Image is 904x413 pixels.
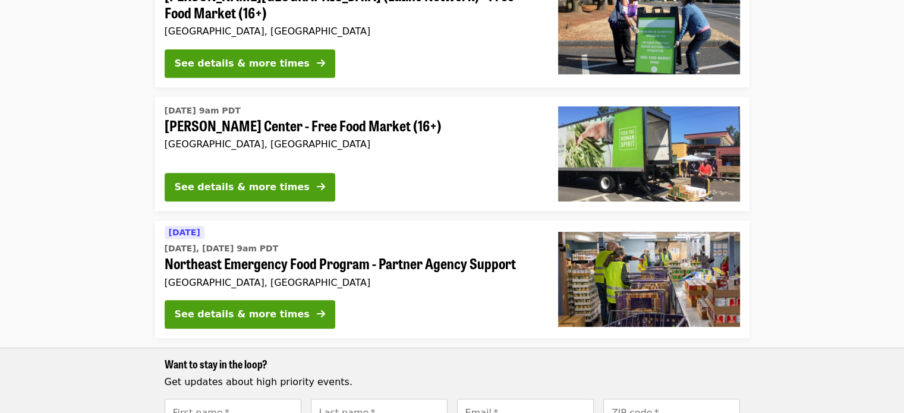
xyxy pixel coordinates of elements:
[165,242,279,255] time: [DATE], [DATE] 9am PDT
[155,220,749,338] a: See details for "Northeast Emergency Food Program - Partner Agency Support"
[165,117,539,134] span: [PERSON_NAME] Center - Free Food Market (16+)
[165,255,539,272] span: Northeast Emergency Food Program - Partner Agency Support
[165,376,352,387] span: Get updates about high priority events.
[175,307,310,321] div: See details & more times
[165,277,539,288] div: [GEOGRAPHIC_DATA], [GEOGRAPHIC_DATA]
[155,97,749,211] a: See details for "Ortiz Center - Free Food Market (16+)"
[169,228,200,237] span: [DATE]
[175,56,310,71] div: See details & more times
[558,106,740,201] img: Ortiz Center - Free Food Market (16+) organized by Oregon Food Bank
[558,232,740,327] img: Northeast Emergency Food Program - Partner Agency Support organized by Oregon Food Bank
[165,26,539,37] div: [GEOGRAPHIC_DATA], [GEOGRAPHIC_DATA]
[317,308,325,320] i: arrow-right icon
[165,105,241,117] time: [DATE] 9am PDT
[165,173,335,201] button: See details & more times
[165,356,267,371] span: Want to stay in the loop?
[175,180,310,194] div: See details & more times
[317,181,325,193] i: arrow-right icon
[165,138,539,150] div: [GEOGRAPHIC_DATA], [GEOGRAPHIC_DATA]
[165,49,335,78] button: See details & more times
[317,58,325,69] i: arrow-right icon
[165,300,335,329] button: See details & more times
